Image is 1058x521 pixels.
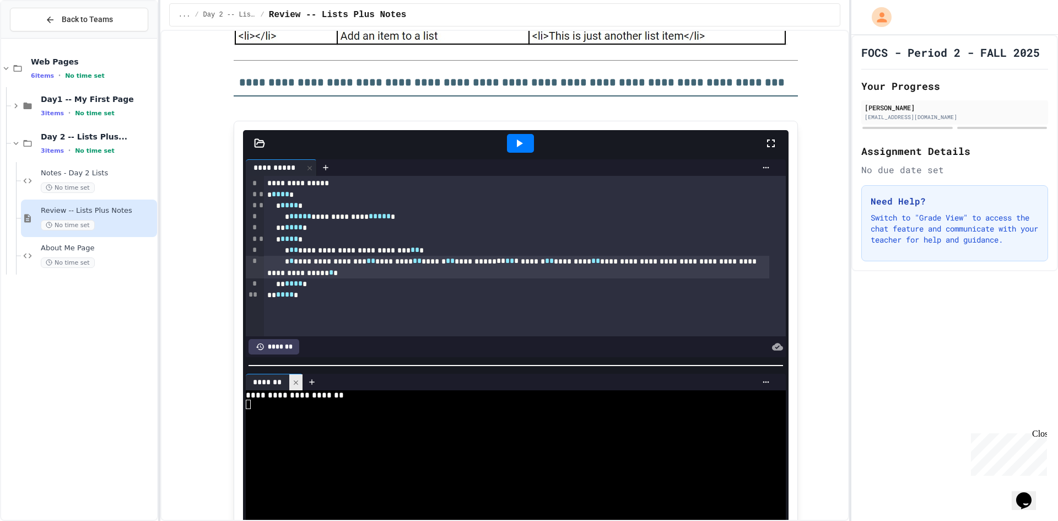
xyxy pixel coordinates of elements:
iframe: chat widget [967,429,1047,476]
h1: FOCS - Period 2 - FALL 2025 [861,45,1040,60]
div: My Account [860,4,894,30]
span: 3 items [41,147,64,154]
span: No time set [41,220,95,230]
span: Day 2 -- Lists Plus... [203,10,256,19]
span: 3 items [41,110,64,117]
span: No time set [65,72,105,79]
div: No due date set [861,163,1048,176]
h2: Your Progress [861,78,1048,94]
div: Chat with us now!Close [4,4,76,70]
span: About Me Page [41,244,155,253]
span: No time set [75,147,115,154]
span: / [195,10,198,19]
span: No time set [75,110,115,117]
span: Day1 -- My First Page [41,94,155,104]
button: Back to Teams [10,8,148,31]
span: No time set [41,182,95,193]
span: / [261,10,264,19]
span: Day 2 -- Lists Plus... [41,132,155,142]
iframe: chat widget [1012,477,1047,510]
h2: Assignment Details [861,143,1048,159]
h3: Need Help? [871,195,1039,208]
span: ... [179,10,191,19]
span: Review -- Lists Plus Notes [269,8,407,22]
span: 6 items [31,72,54,79]
span: • [68,146,71,155]
div: [PERSON_NAME] [865,103,1045,112]
span: No time set [41,257,95,268]
div: [EMAIL_ADDRESS][DOMAIN_NAME] [865,113,1045,121]
p: Switch to "Grade View" to access the chat feature and communicate with your teacher for help and ... [871,212,1039,245]
span: Back to Teams [62,14,113,25]
span: Review -- Lists Plus Notes [41,206,155,216]
span: • [68,109,71,117]
span: Notes - Day 2 Lists [41,169,155,178]
span: Web Pages [31,57,155,67]
span: • [58,71,61,80]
